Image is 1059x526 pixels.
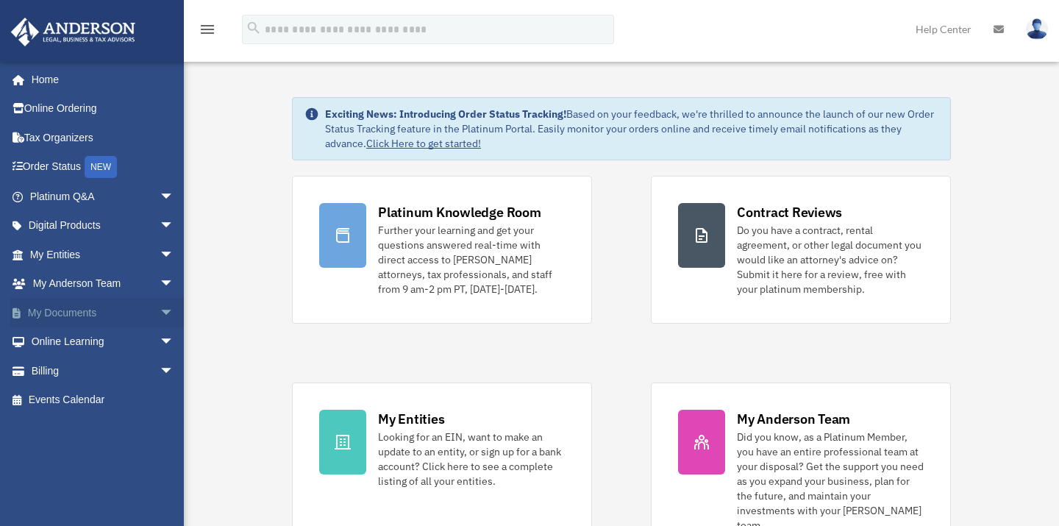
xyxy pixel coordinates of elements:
[10,298,196,327] a: My Documentsarrow_drop_down
[10,182,196,211] a: Platinum Q&Aarrow_drop_down
[292,176,592,324] a: Platinum Knowledge Room Further your learning and get your questions answered real-time with dire...
[378,410,444,428] div: My Entities
[160,298,189,328] span: arrow_drop_down
[10,327,196,357] a: Online Learningarrow_drop_down
[85,156,117,178] div: NEW
[160,211,189,241] span: arrow_drop_down
[199,26,216,38] a: menu
[737,410,850,428] div: My Anderson Team
[160,327,189,358] span: arrow_drop_down
[10,240,196,269] a: My Entitiesarrow_drop_down
[1026,18,1048,40] img: User Pic
[651,176,951,324] a: Contract Reviews Do you have a contract, rental agreement, or other legal document you would like...
[366,137,481,150] a: Click Here to get started!
[10,269,196,299] a: My Anderson Teamarrow_drop_down
[160,182,189,212] span: arrow_drop_down
[378,203,541,221] div: Platinum Knowledge Room
[10,65,189,94] a: Home
[10,385,196,415] a: Events Calendar
[199,21,216,38] i: menu
[7,18,140,46] img: Anderson Advisors Platinum Portal
[737,223,924,296] div: Do you have a contract, rental agreement, or other legal document you would like an attorney's ad...
[10,356,196,385] a: Billingarrow_drop_down
[378,223,565,296] div: Further your learning and get your questions answered real-time with direct access to [PERSON_NAM...
[325,107,566,121] strong: Exciting News: Introducing Order Status Tracking!
[10,211,196,241] a: Digital Productsarrow_drop_down
[246,20,262,36] i: search
[160,240,189,270] span: arrow_drop_down
[378,430,565,488] div: Looking for an EIN, want to make an update to an entity, or sign up for a bank account? Click her...
[10,152,196,182] a: Order StatusNEW
[10,123,196,152] a: Tax Organizers
[325,107,938,151] div: Based on your feedback, we're thrilled to announce the launch of our new Order Status Tracking fe...
[160,269,189,299] span: arrow_drop_down
[737,203,842,221] div: Contract Reviews
[160,356,189,386] span: arrow_drop_down
[10,94,196,124] a: Online Ordering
